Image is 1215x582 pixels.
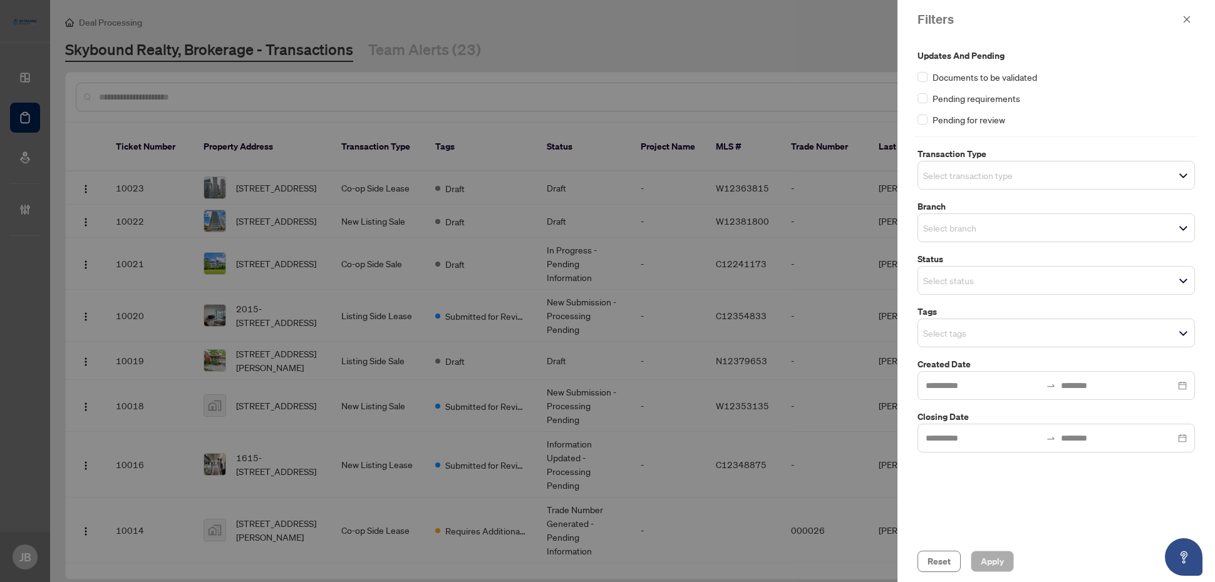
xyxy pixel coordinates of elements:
[933,70,1037,84] span: Documents to be validated
[1165,538,1202,576] button: Open asap
[918,551,961,572] button: Reset
[918,200,1195,213] label: Branch
[1046,433,1056,443] span: swap-right
[918,252,1195,266] label: Status
[971,551,1014,572] button: Apply
[918,49,1195,63] label: Updates and Pending
[918,410,1195,424] label: Closing Date
[1182,15,1191,24] span: close
[1046,380,1056,391] span: swap-right
[918,10,1179,29] div: Filters
[1046,380,1056,391] span: to
[918,357,1195,371] label: Created Date
[1046,433,1056,443] span: to
[918,147,1195,161] label: Transaction Type
[933,113,1005,126] span: Pending for review
[933,91,1020,105] span: Pending requirements
[928,551,951,571] span: Reset
[918,305,1195,319] label: Tags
